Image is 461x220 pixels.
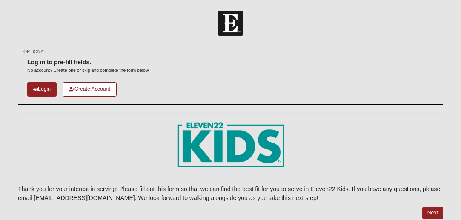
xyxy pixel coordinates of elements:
[27,67,150,74] p: No account? Create one or skip and complete the form below.
[23,49,46,55] small: OPTIONAL
[27,59,150,66] h6: Log in to pre-fill fields.
[63,82,117,96] a: Create Account
[27,82,57,96] a: Login
[18,186,440,201] span: Thank you for your interest in serving! Please fill out this form so that we can find the best fi...
[422,207,443,219] a: Next
[177,122,284,167] img: E22-kids-pms7716-TM.png
[218,11,243,36] img: Church of Eleven22 Logo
